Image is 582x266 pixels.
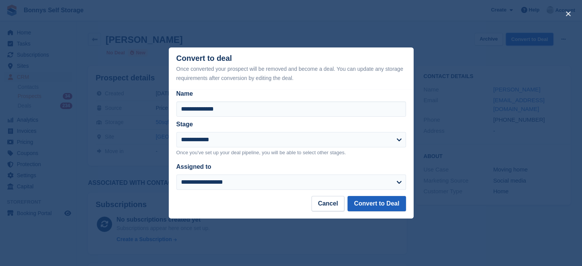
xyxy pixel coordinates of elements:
[347,196,406,211] button: Convert to Deal
[176,89,406,98] label: Name
[176,54,406,83] div: Convert to deal
[562,8,574,20] button: close
[176,149,406,157] p: Once you've set up your deal pipeline, you will be able to select other stages.
[311,196,344,211] button: Cancel
[176,163,212,170] label: Assigned to
[176,121,193,127] label: Stage
[176,64,406,83] div: Once converted your prospect will be removed and become a deal. You can update any storage requir...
